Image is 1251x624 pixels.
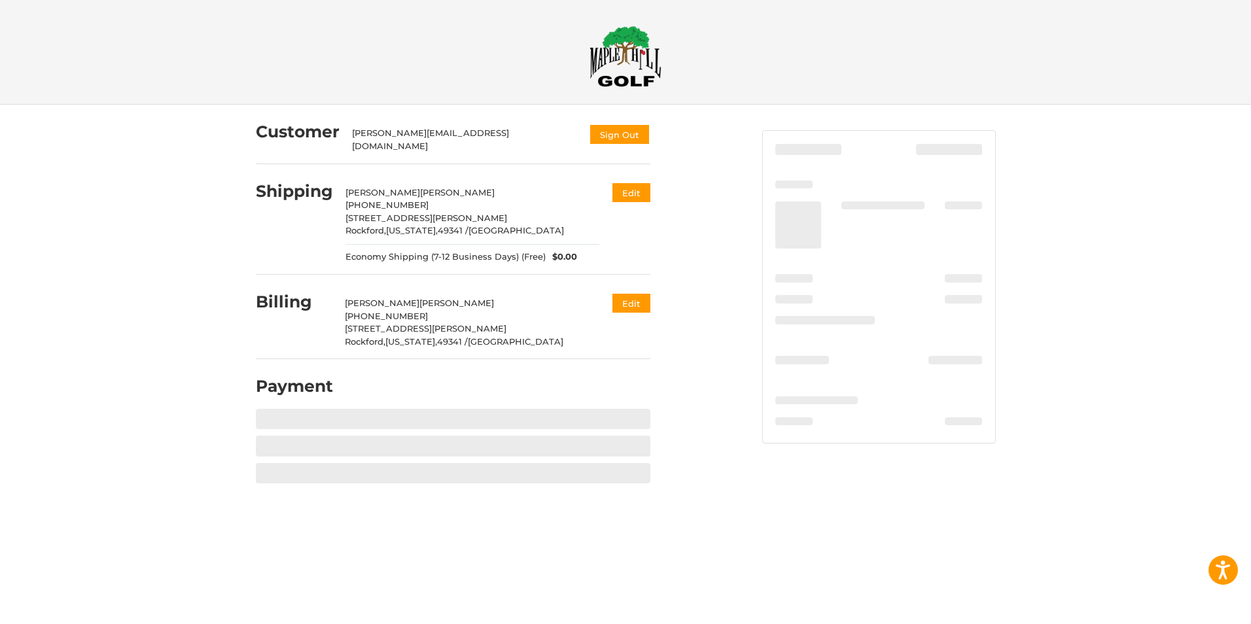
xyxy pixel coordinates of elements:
[345,251,546,264] span: Economy Shipping (7-12 Business Days) (Free)
[256,181,333,201] h2: Shipping
[589,124,650,145] button: Sign Out
[546,251,577,264] span: $0.00
[345,336,385,347] span: Rockford,
[256,376,333,396] h2: Payment
[345,199,429,210] span: [PHONE_NUMBER]
[256,122,340,142] h2: Customer
[345,225,386,235] span: Rockford,
[468,225,564,235] span: [GEOGRAPHIC_DATA]
[612,183,650,202] button: Edit
[419,298,494,308] span: [PERSON_NAME]
[352,127,576,152] div: [PERSON_NAME][EMAIL_ADDRESS][DOMAIN_NAME]
[612,294,650,313] button: Edit
[345,187,420,198] span: [PERSON_NAME]
[345,323,506,334] span: [STREET_ADDRESS][PERSON_NAME]
[345,213,507,223] span: [STREET_ADDRESS][PERSON_NAME]
[385,336,437,347] span: [US_STATE],
[420,187,495,198] span: [PERSON_NAME]
[345,311,428,321] span: [PHONE_NUMBER]
[438,225,468,235] span: 49341 /
[345,298,419,308] span: [PERSON_NAME]
[468,336,563,347] span: [GEOGRAPHIC_DATA]
[590,26,661,87] img: Maple Hill Golf
[386,225,438,235] span: [US_STATE],
[437,336,468,347] span: 49341 /
[256,292,332,312] h2: Billing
